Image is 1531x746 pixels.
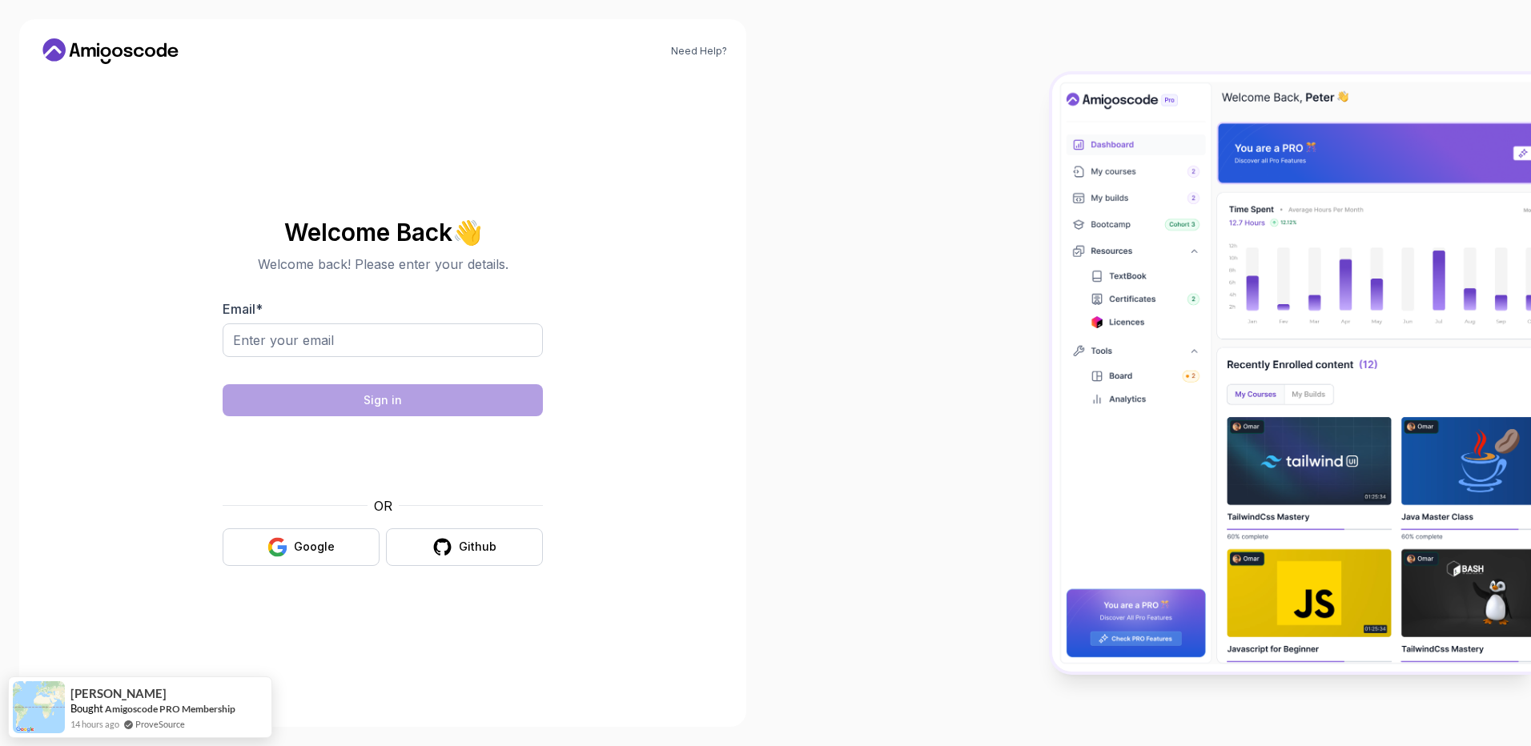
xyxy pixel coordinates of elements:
span: Bought [70,702,103,715]
h2: Welcome Back [223,219,543,245]
p: OR [374,496,392,515]
button: Github [386,528,543,566]
input: Enter your email [223,323,543,357]
iframe: Widget containing checkbox for hCaptcha security challenge [262,426,504,487]
span: 👋 [452,219,483,246]
img: Amigoscode Dashboard [1052,74,1531,672]
a: ProveSource [135,717,185,731]
a: Amigoscode PRO Membership [105,703,235,715]
div: Google [294,539,335,555]
p: Welcome back! Please enter your details. [223,255,543,274]
a: Home link [38,38,183,64]
span: [PERSON_NAME] [70,687,167,700]
button: Sign in [223,384,543,416]
div: Github [459,539,496,555]
button: Google [223,528,380,566]
span: 14 hours ago [70,717,119,731]
div: Sign in [364,392,402,408]
a: Need Help? [671,45,727,58]
label: Email * [223,301,263,317]
img: provesource social proof notification image [13,681,65,733]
